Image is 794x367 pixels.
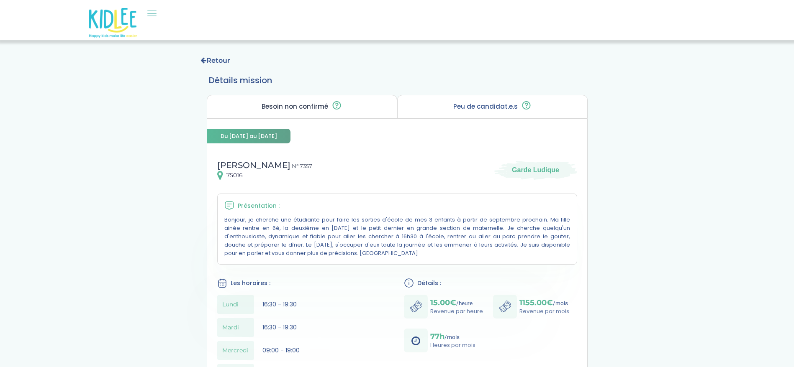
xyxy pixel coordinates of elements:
[430,341,475,349] p: Heures par mois
[430,332,475,341] p: /mois
[292,163,312,169] span: N° 7357
[430,307,483,316] p: Revenue par heure
[200,56,230,64] a: Retour
[89,8,137,38] img: logo
[222,346,248,355] span: Mercredi
[430,298,483,307] p: /heure
[430,298,456,307] span: 15.00€
[224,216,570,257] p: Bonjour, je cherche une étudiante pour faire les sorties d'école de mes 3 enfants à partir de sep...
[226,171,243,180] span: 75016
[262,103,328,110] p: Besoin non confirmé
[262,323,297,331] span: 16:30 - 19:30
[430,332,445,341] span: 77h
[217,160,290,170] span: [PERSON_NAME]
[262,300,297,308] span: 16:30 - 19:30
[453,103,518,110] p: Peu de candidat.e.s
[222,323,239,332] span: Mardi
[519,307,569,316] p: Revenue par mois
[209,74,586,87] h3: Détails mission
[417,279,441,288] span: Détails :
[512,166,559,175] span: Garde Ludique
[231,279,270,288] span: Les horaires :
[222,300,239,309] span: Lundi
[519,298,553,307] span: 1155.00€
[238,201,280,210] span: Présentation :
[262,346,300,354] span: 09:00 - 19:00
[519,298,569,307] p: /mois
[207,129,290,143] span: Du [DATE] au [DATE]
